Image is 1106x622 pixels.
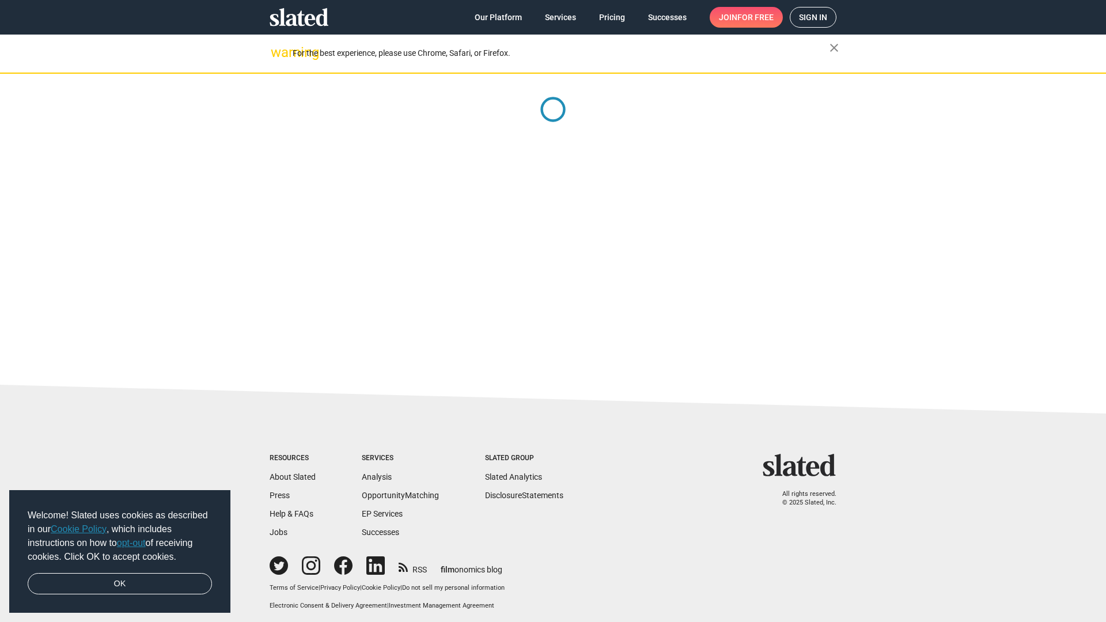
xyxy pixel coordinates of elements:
[441,555,502,575] a: filmonomics blog
[485,491,563,500] a: DisclosureStatements
[270,491,290,500] a: Press
[362,509,403,518] a: EP Services
[270,602,387,609] a: Electronic Consent & Delivery Agreement
[639,7,696,28] a: Successes
[545,7,576,28] span: Services
[362,454,439,463] div: Services
[51,524,107,534] a: Cookie Policy
[293,45,829,61] div: For the best experience, please use Chrome, Safari, or Firefox.
[9,490,230,613] div: cookieconsent
[389,602,494,609] a: Investment Management Agreement
[387,602,389,609] span: |
[827,41,841,55] mat-icon: close
[590,7,634,28] a: Pricing
[710,7,783,28] a: Joinfor free
[485,454,563,463] div: Slated Group
[441,565,454,574] span: film
[319,584,320,591] span: |
[719,7,774,28] span: Join
[400,584,402,591] span: |
[599,7,625,28] span: Pricing
[465,7,531,28] a: Our Platform
[270,584,319,591] a: Terms of Service
[362,491,439,500] a: OpportunityMatching
[799,7,827,27] span: Sign in
[648,7,687,28] span: Successes
[270,454,316,463] div: Resources
[270,528,287,537] a: Jobs
[402,584,505,593] button: Do not sell my personal information
[485,472,542,481] a: Slated Analytics
[28,573,212,595] a: dismiss cookie message
[770,490,836,507] p: All rights reserved. © 2025 Slated, Inc.
[320,584,360,591] a: Privacy Policy
[362,584,400,591] a: Cookie Policy
[270,472,316,481] a: About Slated
[362,528,399,537] a: Successes
[399,557,427,575] a: RSS
[362,472,392,481] a: Analysis
[475,7,522,28] span: Our Platform
[790,7,836,28] a: Sign in
[536,7,585,28] a: Services
[271,45,285,59] mat-icon: warning
[737,7,774,28] span: for free
[270,509,313,518] a: Help & FAQs
[360,584,362,591] span: |
[28,509,212,564] span: Welcome! Slated uses cookies as described in our , which includes instructions on how to of recei...
[117,538,146,548] a: opt-out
